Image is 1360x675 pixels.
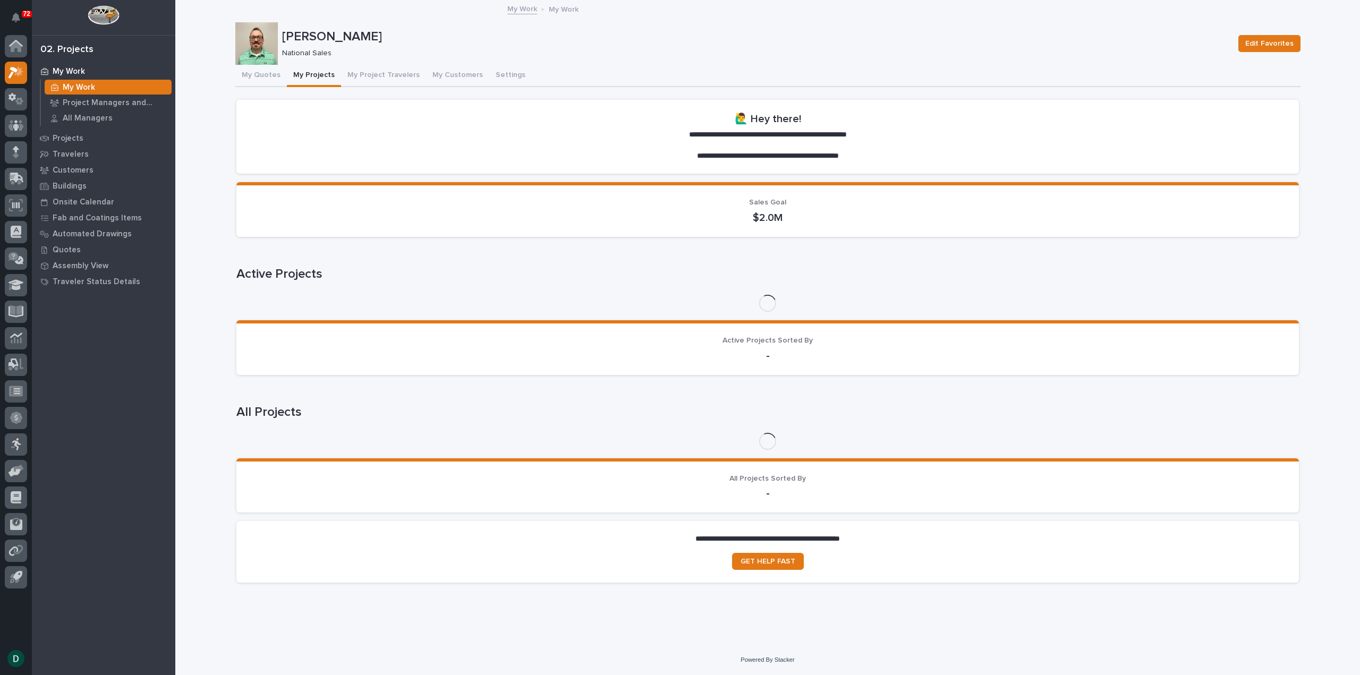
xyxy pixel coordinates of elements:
p: Customers [53,166,93,175]
span: Sales Goal [749,199,786,206]
p: [PERSON_NAME] [282,29,1230,45]
span: Active Projects Sorted By [722,337,813,344]
p: $2.0M [249,211,1286,224]
a: My Work [507,2,537,14]
h2: 🙋‍♂️ Hey there! [735,113,801,125]
button: My Project Travelers [341,65,426,87]
a: My Work [32,63,175,79]
button: Edit Favorites [1238,35,1300,52]
p: Project Managers and Engineers [63,98,167,108]
a: GET HELP FAST [732,553,804,570]
a: All Managers [41,110,175,125]
a: My Work [41,80,175,95]
h1: All Projects [236,405,1299,420]
a: Assembly View [32,258,175,274]
a: Quotes [32,242,175,258]
p: Projects [53,134,83,143]
a: Traveler Status Details [32,274,175,289]
p: My Work [63,83,95,92]
button: My Projects [287,65,341,87]
a: Project Managers and Engineers [41,95,175,110]
a: Automated Drawings [32,226,175,242]
button: Settings [489,65,532,87]
a: Projects [32,130,175,146]
a: Onsite Calendar [32,194,175,210]
span: GET HELP FAST [741,558,795,565]
h1: Active Projects [236,267,1299,282]
p: Assembly View [53,261,108,271]
p: My Work [549,3,579,14]
p: Travelers [53,150,89,159]
p: National Sales [282,49,1226,58]
a: Fab and Coatings Items [32,210,175,226]
p: 72 [23,10,30,18]
p: - [249,487,1286,500]
div: 02. Projects [40,44,93,56]
p: Buildings [53,182,87,191]
p: Quotes [53,245,81,255]
button: My Quotes [235,65,287,87]
p: Fab and Coatings Items [53,213,142,223]
p: Traveler Status Details [53,277,140,287]
p: - [249,349,1286,362]
p: My Work [53,67,85,76]
button: users-avatar [5,647,27,670]
p: Automated Drawings [53,229,132,239]
button: My Customers [426,65,489,87]
a: Travelers [32,146,175,162]
div: Notifications72 [13,13,27,30]
a: Customers [32,162,175,178]
span: All Projects Sorted By [729,475,806,482]
span: Edit Favorites [1245,37,1294,50]
img: Workspace Logo [88,5,119,25]
a: Buildings [32,178,175,194]
a: Powered By Stacker [741,656,794,663]
button: Notifications [5,6,27,29]
p: All Managers [63,114,113,123]
p: Onsite Calendar [53,198,114,207]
